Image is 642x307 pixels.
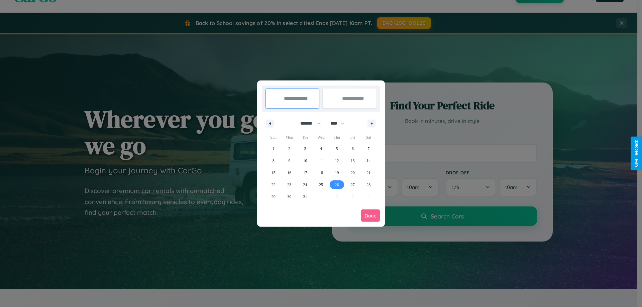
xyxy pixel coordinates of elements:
button: 15 [265,167,281,179]
span: 9 [288,155,290,167]
span: 18 [319,167,323,179]
button: 24 [297,179,313,191]
span: 22 [272,179,276,191]
span: 3 [304,143,306,155]
button: 1 [265,143,281,155]
span: Sat [361,132,377,143]
span: 13 [351,155,355,167]
button: 2 [281,143,297,155]
button: 19 [329,167,345,179]
span: 31 [303,191,307,203]
button: 14 [361,155,377,167]
span: 25 [319,179,323,191]
span: Tue [297,132,313,143]
button: 16 [281,167,297,179]
span: 1 [273,143,275,155]
button: 7 [361,143,377,155]
button: 28 [361,179,377,191]
span: 19 [335,167,339,179]
span: 24 [303,179,307,191]
button: 8 [265,155,281,167]
span: 10 [303,155,307,167]
span: 20 [351,167,355,179]
button: Done [361,209,380,222]
button: 13 [345,155,360,167]
button: 21 [361,167,377,179]
span: 30 [287,191,291,203]
span: 21 [366,167,370,179]
button: 31 [297,191,313,203]
button: 4 [313,143,329,155]
span: 23 [287,179,291,191]
span: Thu [329,132,345,143]
span: 11 [319,155,323,167]
span: 29 [272,191,276,203]
span: 5 [336,143,338,155]
button: 29 [265,191,281,203]
button: 27 [345,179,360,191]
button: 11 [313,155,329,167]
span: Mon [281,132,297,143]
button: 20 [345,167,360,179]
span: 7 [367,143,369,155]
span: 14 [366,155,370,167]
span: Fri [345,132,360,143]
button: 9 [281,155,297,167]
button: 30 [281,191,297,203]
button: 3 [297,143,313,155]
span: 26 [335,179,339,191]
button: 10 [297,155,313,167]
span: 8 [273,155,275,167]
span: 28 [366,179,370,191]
button: 25 [313,179,329,191]
span: 6 [352,143,354,155]
button: 23 [281,179,297,191]
button: 12 [329,155,345,167]
span: Wed [313,132,329,143]
div: Give Feedback [634,140,639,167]
button: 17 [297,167,313,179]
span: 17 [303,167,307,179]
span: 4 [320,143,322,155]
button: 26 [329,179,345,191]
span: 2 [288,143,290,155]
span: 16 [287,167,291,179]
span: 12 [335,155,339,167]
button: 6 [345,143,360,155]
button: 5 [329,143,345,155]
span: 15 [272,167,276,179]
button: 22 [265,179,281,191]
span: Sun [265,132,281,143]
button: 18 [313,167,329,179]
span: 27 [351,179,355,191]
